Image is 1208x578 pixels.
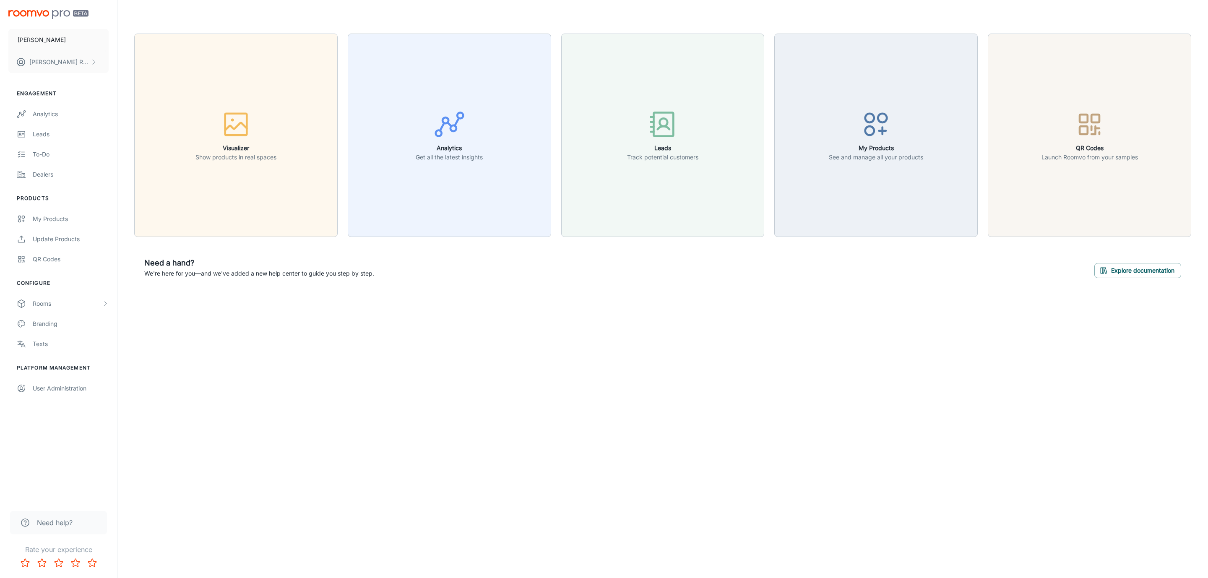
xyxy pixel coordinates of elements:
div: Leads [33,130,109,139]
button: [PERSON_NAME] [8,29,109,51]
div: My Products [33,214,109,224]
h6: Leads [627,143,698,153]
div: Update Products [33,234,109,244]
button: VisualizerShow products in real spaces [134,34,338,237]
button: QR CodesLaunch Roomvo from your samples [988,34,1191,237]
a: LeadsTrack potential customers [561,130,765,139]
div: Analytics [33,109,109,119]
p: Get all the latest insights [416,153,483,162]
h6: Visualizer [195,143,276,153]
p: We're here for you—and we've added a new help center to guide you step by step. [144,269,374,278]
img: Roomvo PRO Beta [8,10,89,19]
a: My ProductsSee and manage all your products [774,130,978,139]
div: Rooms [33,299,102,308]
button: [PERSON_NAME] Redfield [8,51,109,73]
button: LeadsTrack potential customers [561,34,765,237]
button: Explore documentation [1094,263,1181,278]
p: [PERSON_NAME] [18,35,66,44]
div: QR Codes [33,255,109,264]
h6: QR Codes [1041,143,1138,153]
div: Dealers [33,170,109,179]
p: Show products in real spaces [195,153,276,162]
h6: Need a hand? [144,257,374,269]
div: To-do [33,150,109,159]
h6: My Products [829,143,923,153]
h6: Analytics [416,143,483,153]
div: Branding [33,319,109,328]
p: See and manage all your products [829,153,923,162]
p: [PERSON_NAME] Redfield [29,57,89,67]
button: My ProductsSee and manage all your products [774,34,978,237]
p: Track potential customers [627,153,698,162]
p: Launch Roomvo from your samples [1041,153,1138,162]
a: AnalyticsGet all the latest insights [348,130,551,139]
a: QR CodesLaunch Roomvo from your samples [988,130,1191,139]
button: AnalyticsGet all the latest insights [348,34,551,237]
a: Explore documentation [1094,266,1181,274]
